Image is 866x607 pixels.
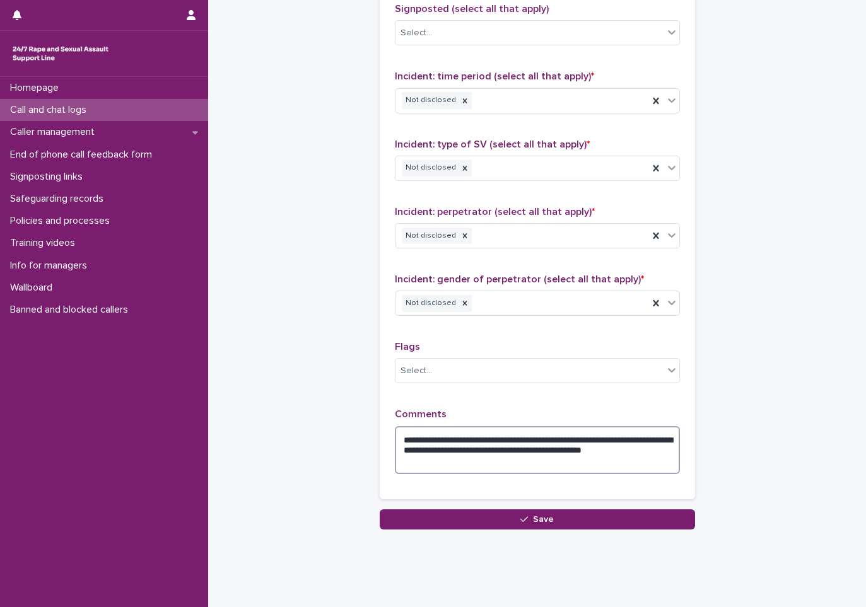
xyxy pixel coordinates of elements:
button: Save [380,509,695,529]
p: Training videos [5,237,85,249]
span: Incident: gender of perpetrator (select all that apply) [395,274,644,284]
p: Banned and blocked callers [5,304,138,316]
div: Select... [401,26,432,40]
span: Signposted (select all that apply) [395,4,549,14]
p: Homepage [5,82,69,94]
p: Signposting links [5,171,93,183]
span: Comments [395,409,447,419]
img: rhQMoQhaT3yELyF149Cw [10,41,111,66]
span: Incident: perpetrator (select all that apply) [395,207,595,217]
p: Safeguarding records [5,193,114,205]
div: Not disclosed [402,92,458,109]
span: Flags [395,342,420,352]
div: Not disclosed [402,228,458,245]
p: Info for managers [5,260,97,272]
p: Call and chat logs [5,104,97,116]
p: End of phone call feedback form [5,149,162,161]
p: Wallboard [5,282,62,294]
div: Select... [401,364,432,378]
p: Policies and processes [5,215,120,227]
span: Incident: time period (select all that apply) [395,71,594,81]
div: Not disclosed [402,295,458,312]
span: Incident: type of SV (select all that apply) [395,139,590,149]
span: Save [533,515,554,524]
div: Not disclosed [402,159,458,176]
p: Caller management [5,126,105,138]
